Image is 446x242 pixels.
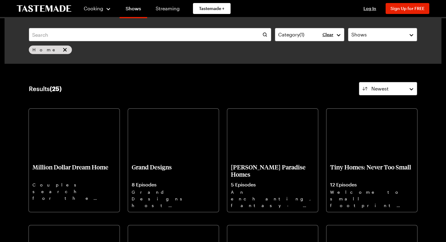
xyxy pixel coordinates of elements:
[17,5,71,12] a: To Tastemade Home Page
[278,31,332,38] div: Category ( 1 )
[330,189,414,208] p: Welcome to small footprint living; featuring award-winning designers and their tiny / micro apart...
[330,163,414,178] p: Tiny Homes: Never Too Small
[326,109,417,160] img: Tiny Homes: Never Too Small
[193,3,231,14] a: Tastemade +
[50,85,62,92] span: ( 25 )
[128,109,219,212] a: Grand DesignsGrand Designs8 EpisodesGrand Designs host [PERSON_NAME] is back with more extraordin...
[227,109,318,212] a: Alan Cumming's Paradise Homes[PERSON_NAME] Paradise Homes5 EpisodesAn enchanting, fantasy-filled ...
[323,32,333,37] p: Clear
[29,28,271,41] input: Search
[358,5,382,12] button: Log In
[386,3,429,14] button: Sign Up for FREE
[29,85,62,92] div: Results
[132,182,215,188] p: 8 Episodes
[227,109,318,160] img: Alan Cumming's Paradise Homes
[199,5,225,12] span: Tastemade +
[326,109,417,212] a: Tiny Homes: Never Too SmallTiny Homes: Never Too Small12 EpisodesWelcome to small footprint livin...
[132,163,215,178] p: Grand Designs
[351,31,367,38] span: Shows
[32,182,116,201] p: Couples search for the perfect luxury home. From bowling alleys to roof-top pools, these homes ha...
[62,46,68,53] button: remove Home
[390,6,424,11] span: Sign Up for FREE
[84,5,103,11] span: Cooking
[371,85,389,92] span: Newest
[32,47,60,53] span: Home
[120,1,147,18] a: Shows
[348,28,417,41] button: Shows
[132,189,215,208] p: Grand Designs host [PERSON_NAME] is back with more extraordinary architecture.
[359,82,417,95] button: Newest
[231,182,314,188] p: 5 Episodes
[275,28,344,41] button: Category(1)
[32,163,116,178] p: Million Dollar Dream Home
[128,109,219,160] img: Grand Designs
[29,109,120,160] img: Million Dollar Dream Home
[231,163,314,178] p: [PERSON_NAME] Paradise Homes
[83,1,111,16] button: Cooking
[330,182,414,188] p: 12 Episodes
[29,109,120,212] a: Million Dollar Dream HomeMillion Dollar Dream HomeCouples search for the perfect luxury home. Fro...
[231,189,314,208] p: An enchanting, fantasy-filled property series where [PERSON_NAME] around incredible homes around ...
[363,6,376,11] span: Log In
[323,32,333,37] button: Clear Category filter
